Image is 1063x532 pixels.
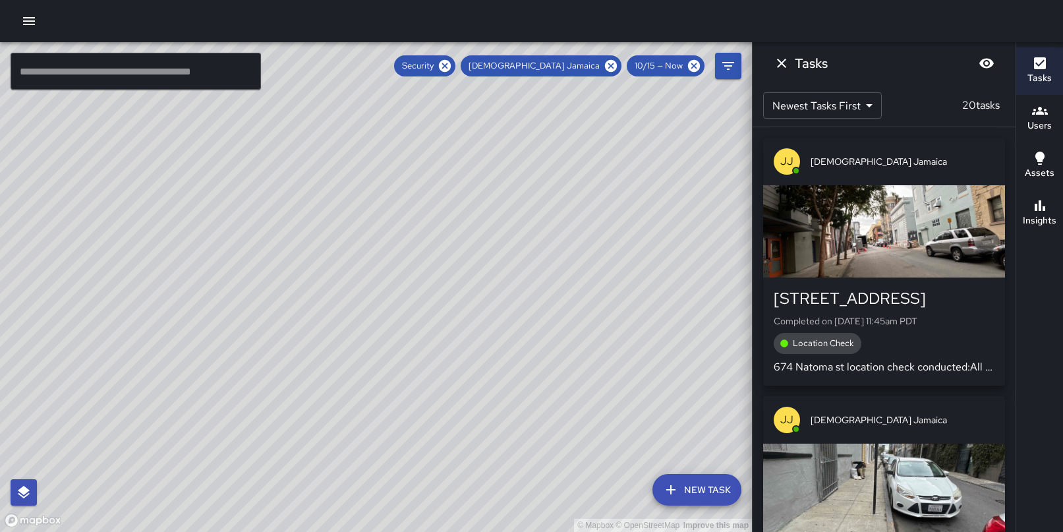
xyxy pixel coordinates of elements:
[1025,166,1054,181] h6: Assets
[1016,190,1063,237] button: Insights
[768,50,795,76] button: Dismiss
[811,413,994,427] span: [DEMOGRAPHIC_DATA] Jamaica
[652,474,741,506] button: New Task
[627,55,704,76] div: 10/15 — Now
[763,138,1005,386] button: JJ[DEMOGRAPHIC_DATA] Jamaica[STREET_ADDRESS]Completed on [DATE] 11:45am PDTLocation Check674 Nato...
[763,92,882,119] div: Newest Tasks First
[1023,214,1056,228] h6: Insights
[774,314,994,328] p: Completed on [DATE] 11:45am PDT
[774,359,994,375] p: 674 Natoma st location check conducted:All clear.
[461,59,608,73] span: [DEMOGRAPHIC_DATA] Jamaica
[785,337,861,350] span: Location Check
[394,59,442,73] span: Security
[795,53,828,74] h6: Tasks
[1016,142,1063,190] button: Assets
[780,154,793,169] p: JJ
[973,50,1000,76] button: Blur
[1027,71,1052,86] h6: Tasks
[461,55,621,76] div: [DEMOGRAPHIC_DATA] Jamaica
[957,98,1005,113] p: 20 tasks
[811,155,994,168] span: [DEMOGRAPHIC_DATA] Jamaica
[627,59,691,73] span: 10/15 — Now
[1016,95,1063,142] button: Users
[394,55,455,76] div: Security
[774,288,994,309] div: [STREET_ADDRESS]
[780,412,793,428] p: JJ
[1016,47,1063,95] button: Tasks
[1027,119,1052,133] h6: Users
[715,53,741,79] button: Filters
